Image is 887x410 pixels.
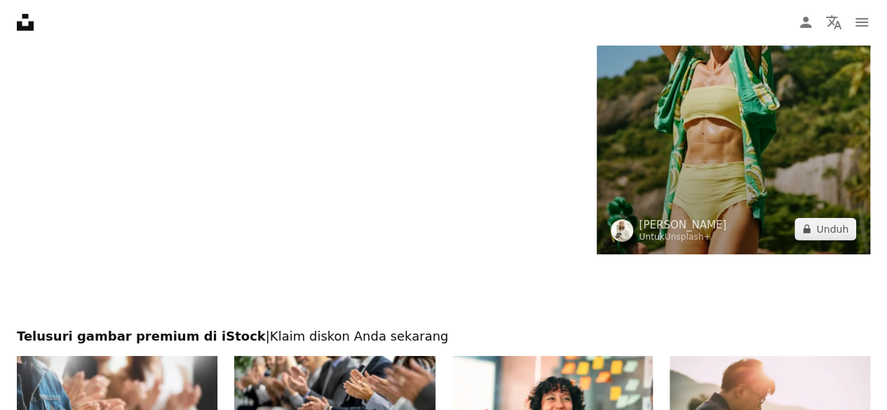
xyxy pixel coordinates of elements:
[792,8,820,36] a: Masuk/Daftar
[794,218,856,240] button: Unduh
[639,232,726,243] div: Untuk
[639,218,726,232] a: [PERSON_NAME]
[665,232,711,242] a: Unsplash+
[17,328,870,345] h2: Telusuri gambar premium di iStock
[611,219,633,242] img: Buka profil Natalia Blauth
[17,14,34,31] a: Beranda — Unsplash
[266,329,449,343] span: | Klaim diskon Anda sekarang
[820,8,848,36] button: Bahasa
[597,43,870,55] a: Seorang wanita dengan atasan bikini kuning dan syal hijau
[848,8,876,36] button: Menu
